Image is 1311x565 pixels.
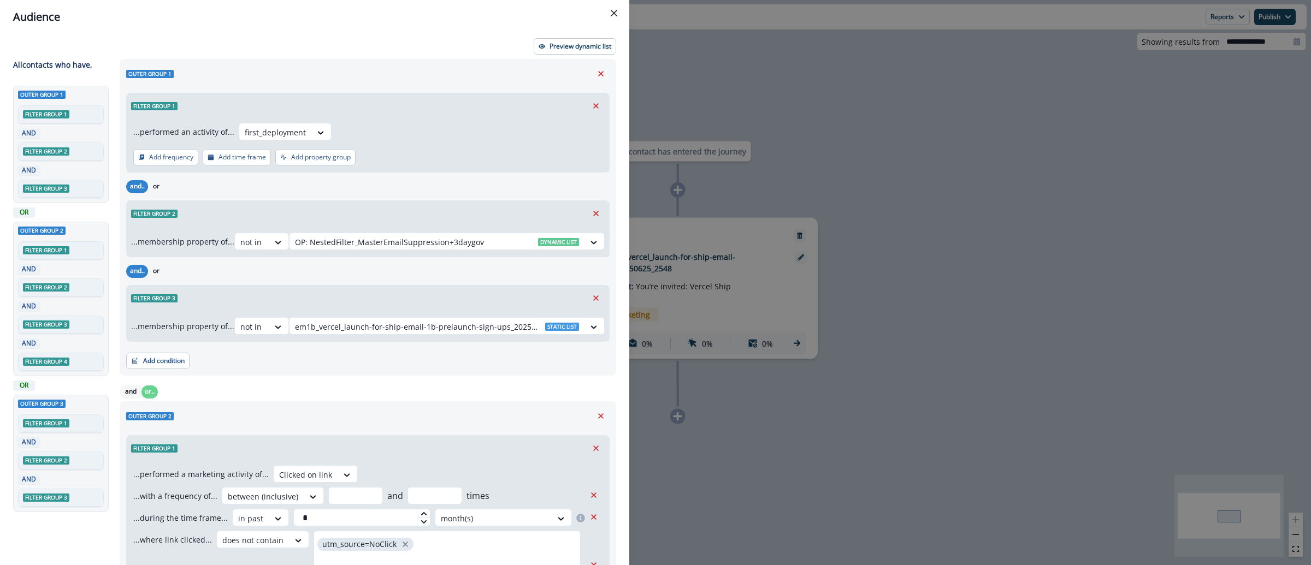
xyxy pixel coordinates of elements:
[133,126,234,138] p: ...performed an activity of...
[131,210,178,218] span: Filter group 2
[534,38,616,55] button: Preview dynamic list
[133,490,217,502] p: ...with a frequency of...
[23,246,69,254] span: Filter group 1
[218,153,266,161] p: Add time frame
[322,540,397,549] p: utm_source=NoClick
[605,4,623,22] button: Close
[23,147,69,156] span: Filter group 2
[133,149,198,165] button: Add frequency
[133,512,228,524] p: ...during the time frame...
[400,539,411,550] button: close
[585,487,603,503] button: Remove
[131,320,234,332] p: ...membership property of...
[15,207,33,217] p: OR
[20,301,38,311] p: AND
[133,468,269,480] p: ...performed a marketing activity of...
[20,128,38,138] p: AND
[275,149,356,165] button: Add property group
[587,290,605,306] button: Remove
[203,149,271,165] button: Add time frame
[148,180,164,193] button: or
[133,534,212,545] p: ...where link clicked...
[120,385,141,399] button: and
[141,385,158,399] button: or..
[587,205,605,222] button: Remove
[23,185,69,193] span: Filter group 3
[18,227,66,235] span: Outer group 2
[23,320,69,329] span: Filter group 3
[126,412,174,420] span: Outer group 2
[550,43,611,50] p: Preview dynamic list
[20,264,38,274] p: AND
[20,338,38,348] p: AND
[13,9,616,25] div: Audience
[387,489,403,502] p: and
[131,236,234,247] p: ...membership property of...
[466,489,489,502] p: times
[126,353,190,369] button: Add condition
[23,493,69,502] span: Filter group 3
[23,358,69,366] span: Filter group 4
[585,509,603,525] button: Remove
[18,91,66,99] span: Outer group 1
[126,265,148,278] button: and..
[15,380,33,390] p: OR
[126,70,174,78] span: Outer group 1
[587,98,605,114] button: Remove
[131,444,178,453] span: Filter group 1
[13,59,92,70] p: All contact s who have,
[23,283,69,292] span: Filter group 2
[149,153,193,161] p: Add frequency
[23,456,69,465] span: Filter group 2
[148,265,164,278] button: or
[20,437,38,447] p: AND
[23,110,69,118] span: Filter group 1
[18,400,66,408] span: Outer group 3
[587,440,605,456] button: Remove
[291,153,351,161] p: Add property group
[126,180,148,193] button: and..
[20,474,38,484] p: AND
[592,66,610,82] button: Remove
[592,408,610,424] button: Remove
[131,102,178,110] span: Filter group 1
[23,419,69,427] span: Filter group 1
[20,165,38,175] p: AND
[131,294,178,302] span: Filter group 3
